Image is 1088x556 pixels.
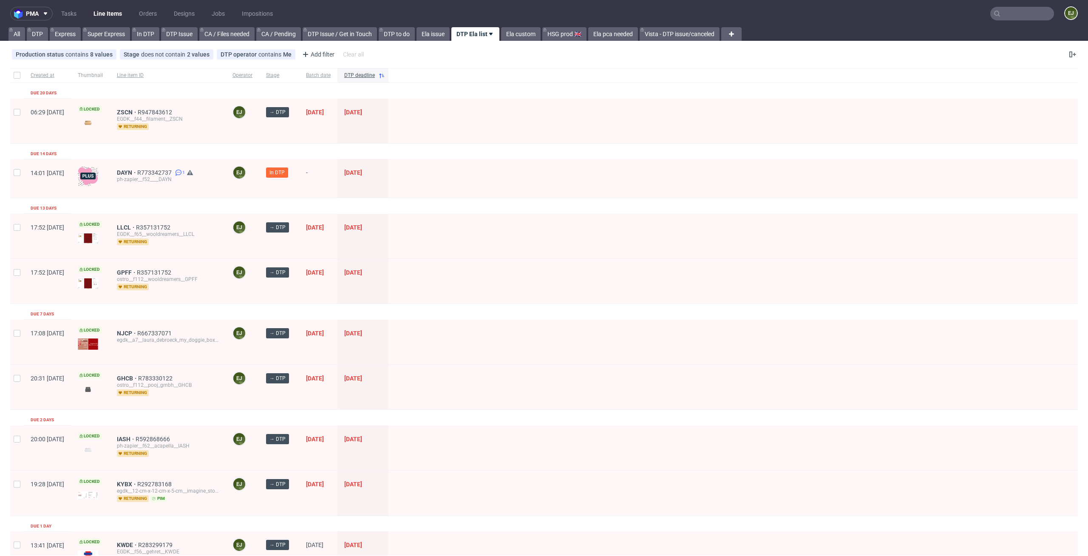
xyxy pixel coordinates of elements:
[269,480,286,488] span: → DTP
[306,330,324,337] span: [DATE]
[344,269,362,276] span: [DATE]
[303,27,377,41] a: DTP Issue / Get in Touch
[233,539,245,551] figcaption: EJ
[161,27,198,41] a: DTP Issue
[137,269,173,276] a: R357131752
[78,444,98,456] img: version_two_editor_design.png
[269,541,286,549] span: → DTP
[78,327,102,334] span: Locked
[132,27,159,41] a: In DTP
[50,27,81,41] a: Express
[269,108,286,116] span: → DTP
[306,169,331,187] span: -
[117,548,219,555] div: EGDK__f56__gehret__KWDE
[344,481,362,488] span: [DATE]
[232,72,252,79] span: Operator
[78,338,98,350] img: version_two_editor_design.png
[117,481,137,488] span: KYBX
[31,150,57,157] div: Due 14 days
[269,224,286,231] span: → DTP
[117,389,149,396] span: returning
[26,11,39,17] span: pma
[187,51,210,58] div: 2 values
[306,481,324,488] span: [DATE]
[182,169,185,176] span: 1
[199,27,255,41] a: CA / Files needed
[266,72,292,79] span: Stage
[56,7,82,20] a: Tasks
[117,269,137,276] a: GPFF
[306,72,331,79] span: Batch date
[117,116,219,122] div: EGDK__f44__filament__ZSCN
[31,330,64,337] span: 17:08 [DATE]
[344,330,362,337] span: [DATE]
[117,238,149,245] span: returning
[137,330,173,337] span: R667337071
[117,450,149,457] span: returning
[117,231,219,238] div: EGDK__f65__wooldreamers__LLCL
[207,7,230,20] a: Jobs
[379,27,415,41] a: DTP to do
[137,481,173,488] a: R292783168
[233,167,245,179] figcaption: EJ
[306,269,324,276] span: [DATE]
[14,9,26,19] img: logo
[136,436,172,443] a: R592868666
[137,169,173,176] a: R773342737
[169,7,200,20] a: Designs
[117,542,138,548] a: KWDE
[117,169,137,176] a: DAYN
[117,109,138,116] a: ZSCN
[306,436,324,443] span: [DATE]
[78,72,103,79] span: Thumbnail
[117,443,219,449] div: ph-zapier__f62__acapella__IASH
[31,269,64,276] span: 17:52 [DATE]
[117,488,219,494] div: egdk__12-cm-x-12-cm-x-5-cm__imagine_stories_s_r_o__KYBX
[27,27,48,41] a: DTP
[31,90,57,96] div: Due 20 days
[344,109,362,116] span: [DATE]
[78,539,102,545] span: Locked
[117,176,219,183] div: ph-zapier__f52____DAYN
[299,48,336,61] div: Add filter
[78,117,98,128] img: version_two_editor_design.png
[258,51,283,58] span: contains
[78,266,102,273] span: Locked
[117,436,136,443] a: IASH
[124,51,141,58] span: Stage
[31,542,64,549] span: 13:41 [DATE]
[269,435,286,443] span: → DTP
[138,109,174,116] span: R947843612
[78,433,102,440] span: Locked
[233,372,245,384] figcaption: EJ
[233,267,245,278] figcaption: EJ
[31,436,64,443] span: 20:00 [DATE]
[221,51,258,58] span: DTP operator
[136,224,172,231] span: R357131752
[78,106,102,113] span: Locked
[31,224,64,231] span: 17:52 [DATE]
[134,7,162,20] a: Orders
[141,51,187,58] span: does not contain
[78,491,98,499] img: version_two_editor_design.png
[269,269,286,276] span: → DTP
[233,221,245,233] figcaption: EJ
[117,72,219,79] span: Line item ID
[138,375,174,382] a: R783330122
[78,221,102,228] span: Locked
[31,481,64,488] span: 19:28 [DATE]
[31,72,64,79] span: Created at
[233,327,245,339] figcaption: EJ
[117,276,219,283] div: ostro__f112__wooldreamers__GPFF
[237,7,278,20] a: Impositions
[82,27,130,41] a: Super Express
[10,7,53,20] button: pma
